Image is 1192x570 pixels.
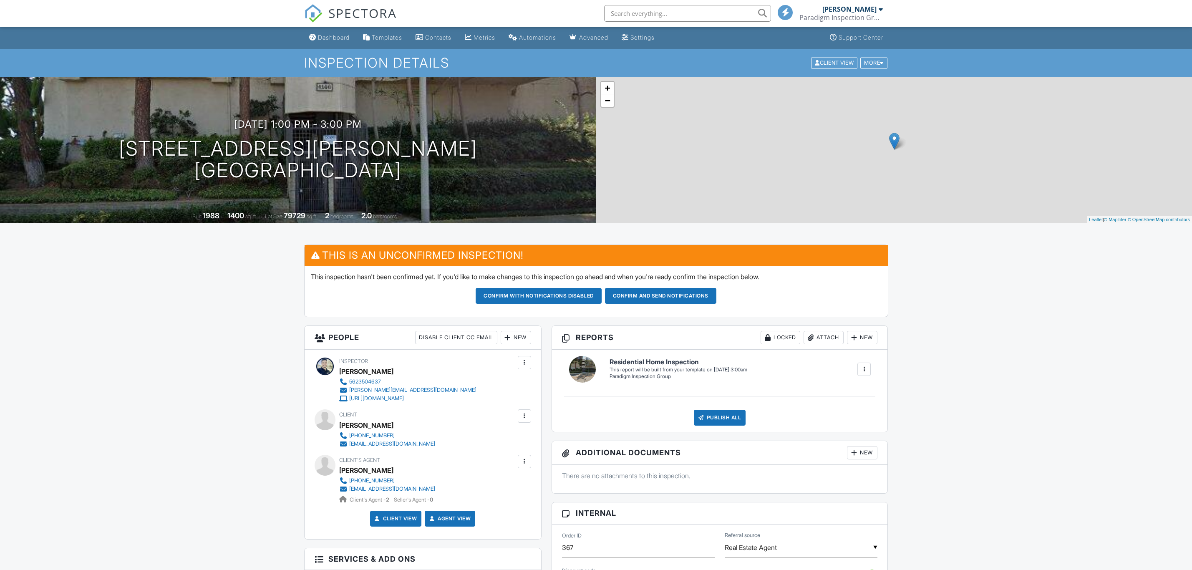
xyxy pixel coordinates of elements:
[306,30,353,45] a: Dashboard
[601,82,614,94] a: Zoom in
[415,331,497,344] div: Disable Client CC Email
[552,441,888,465] h3: Additional Documents
[304,11,397,29] a: SPECTORA
[339,365,393,378] div: [PERSON_NAME]
[1087,216,1192,223] div: |
[505,30,559,45] a: Automations (Basic)
[562,532,582,540] label: Order ID
[349,477,395,484] div: [PHONE_NUMBER]
[373,213,397,219] span: bathrooms
[304,55,888,70] h1: Inspection Details
[311,272,882,281] p: This inspection hasn't been confirmed yet. If you'd like to make changes to this inspection go ah...
[119,138,477,182] h1: [STREET_ADDRESS][PERSON_NAME] [GEOGRAPHIC_DATA]
[610,373,747,380] div: Paradigm Inspection Group
[339,431,435,440] a: [PHONE_NUMBER]
[339,464,393,477] a: [PERSON_NAME]
[605,288,716,304] button: Confirm and send notifications
[430,497,433,503] strong: 0
[330,213,353,219] span: bedrooms
[610,366,747,373] div: This report will be built from your template on [DATE] 3:00am
[461,30,499,45] a: Metrics
[386,497,389,503] strong: 2
[339,378,476,386] a: 5623504637
[799,13,883,22] div: Paradigm Inspection Group
[339,394,476,403] a: [URL][DOMAIN_NAME]
[305,548,541,570] h3: Services & Add ons
[610,358,747,366] h6: Residential Home Inspection
[349,432,395,439] div: [PHONE_NUMBER]
[604,5,771,22] input: Search everything...
[1104,217,1126,222] a: © MapTiler
[1089,217,1103,222] a: Leaflet
[307,213,317,219] span: sq.ft.
[372,34,402,41] div: Templates
[552,326,888,350] h3: Reports
[325,211,329,220] div: 2
[822,5,877,13] div: [PERSON_NAME]
[804,331,844,344] div: Attach
[601,94,614,107] a: Zoom out
[373,515,417,523] a: Client View
[566,30,612,45] a: Advanced
[339,419,393,431] div: [PERSON_NAME]
[694,410,746,426] div: Publish All
[339,358,368,364] span: Inspector
[839,34,883,41] div: Support Center
[1128,217,1190,222] a: © OpenStreetMap contributors
[847,446,877,459] div: New
[811,57,857,68] div: Client View
[339,477,435,485] a: [PHONE_NUMBER]
[349,395,404,402] div: [URL][DOMAIN_NAME]
[339,386,476,394] a: [PERSON_NAME][EMAIL_ADDRESS][DOMAIN_NAME]
[339,457,380,463] span: Client's Agent
[192,213,202,219] span: Built
[339,440,435,448] a: [EMAIL_ADDRESS][DOMAIN_NAME]
[339,411,357,418] span: Client
[562,471,878,480] p: There are no attachments to this inspection.
[305,245,888,265] h3: This is an Unconfirmed Inspection!
[234,119,362,130] h3: [DATE] 1:00 pm - 3:00 pm
[227,211,244,220] div: 1400
[827,30,887,45] a: Support Center
[725,532,760,539] label: Referral source
[245,213,257,219] span: sq. ft.
[349,387,476,393] div: [PERSON_NAME][EMAIL_ADDRESS][DOMAIN_NAME]
[474,34,495,41] div: Metrics
[501,331,531,344] div: New
[428,515,471,523] a: Agent View
[304,4,323,23] img: The Best Home Inspection Software - Spectora
[349,486,435,492] div: [EMAIL_ADDRESS][DOMAIN_NAME]
[349,441,435,447] div: [EMAIL_ADDRESS][DOMAIN_NAME]
[305,326,541,350] h3: People
[265,213,282,219] span: Lot Size
[203,211,219,220] div: 1988
[425,34,451,41] div: Contacts
[810,59,859,66] a: Client View
[519,34,556,41] div: Automations
[328,4,397,22] span: SPECTORA
[630,34,655,41] div: Settings
[284,211,305,220] div: 79729
[860,57,887,68] div: More
[761,331,800,344] div: Locked
[349,378,381,385] div: 5623504637
[350,497,391,503] span: Client's Agent -
[360,30,406,45] a: Templates
[847,331,877,344] div: New
[394,497,433,503] span: Seller's Agent -
[618,30,658,45] a: Settings
[579,34,608,41] div: Advanced
[412,30,455,45] a: Contacts
[361,211,372,220] div: 2.0
[339,485,435,493] a: [EMAIL_ADDRESS][DOMAIN_NAME]
[552,502,888,524] h3: Internal
[476,288,602,304] button: Confirm with notifications disabled
[318,34,350,41] div: Dashboard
